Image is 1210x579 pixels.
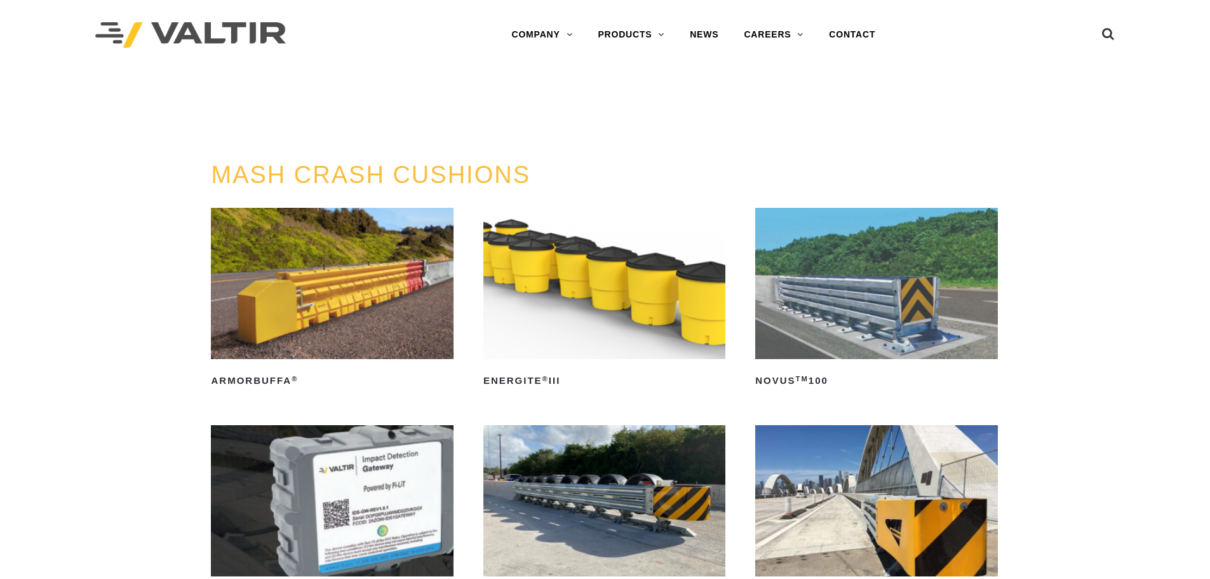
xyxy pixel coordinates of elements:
[483,371,725,391] h2: ENERGITE III
[585,22,677,48] a: PRODUCTS
[95,22,286,48] img: Valtir
[731,22,816,48] a: CAREERS
[796,375,809,383] sup: TM
[292,375,298,383] sup: ®
[211,161,530,188] a: MASH CRASH CUSHIONS
[755,371,997,391] h2: NOVUS 100
[677,22,731,48] a: NEWS
[483,208,725,391] a: ENERGITE®III
[755,208,997,391] a: NOVUSTM100
[211,371,453,391] h2: ArmorBuffa
[542,375,549,383] sup: ®
[211,208,453,391] a: ArmorBuffa®
[499,22,585,48] a: COMPANY
[816,22,888,48] a: CONTACT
